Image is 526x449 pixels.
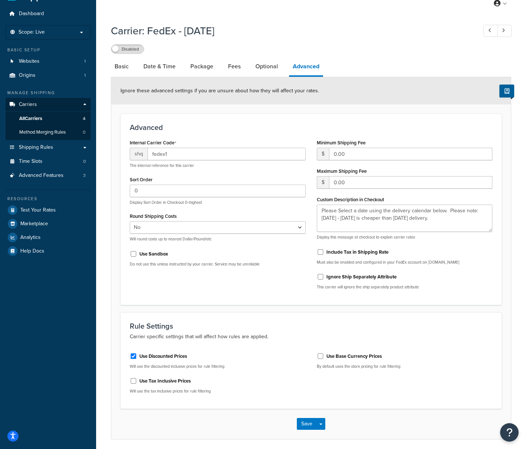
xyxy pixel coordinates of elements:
[139,251,168,257] label: Use Sandbox
[130,163,306,168] p: The internal reference for this carrier
[19,58,40,65] span: Websites
[6,203,91,217] a: Test Your Rates
[252,58,282,75] a: Optional
[6,112,91,126] a: AllCarriers4
[6,55,91,68] li: Websites
[121,87,319,95] span: Ignore these advanced settings if you are unsure about how they will affect your rates.
[483,25,498,37] a: Previous Record
[326,274,397,280] label: Ignore Ship Separately Attribute
[6,7,91,21] a: Dashboard
[6,169,91,182] a: Advanced Features3
[20,221,48,227] span: Marketplace
[130,200,306,205] p: Display Sort Order in Checkout 0=highest
[499,85,514,97] button: Show Help Docs
[326,353,382,360] label: Use Base Currency Prices
[130,148,147,160] span: shq
[130,322,492,330] h3: Rule Settings
[317,234,493,240] p: Display this message at checkout to explain carrier rates
[19,158,43,165] span: Time Slots
[130,236,306,242] p: Will round costs up to nearest Dollar/Pound/etc
[289,58,323,77] a: Advanced
[130,364,306,369] p: Will use the discounted inclusive prices for rule filtering
[130,140,176,146] label: Internal Carrier Code
[84,58,86,65] span: 1
[130,177,153,182] label: Sort Order
[19,144,53,151] span: Shipping Rules
[326,249,388,256] label: Include Tax in Shipping Rate
[84,72,86,79] span: 1
[130,332,492,341] p: Carrier specific settings that will affect how rules are applied.
[20,248,44,254] span: Help Docs
[6,98,91,112] a: Carriers
[317,140,366,145] label: Minimum Shipping Fee
[6,69,91,82] li: Origins
[6,141,91,154] a: Shipping Rules
[6,169,91,182] li: Advanced Features
[6,98,91,140] li: Carriers
[139,353,187,360] label: Use Discounted Prices
[317,364,493,369] p: By default uses the store pricing for rule filtering
[83,129,85,136] span: 0
[317,205,493,232] textarea: Please Select a date using the delivery calendar below. Please note: [DATE] - [DATE] is cheaper t...
[19,172,64,179] span: Advanced Features
[19,116,42,122] span: All Carriers
[139,378,191,384] label: Use Tax Inclusive Prices
[317,168,367,174] label: Maximum Shipping Fee
[111,45,144,54] label: Disabled
[6,217,91,230] a: Marketplace
[6,90,91,96] div: Manage Shipping
[6,196,91,202] div: Resources
[6,69,91,82] a: Origins1
[317,197,384,202] label: Custom Description in Checkout
[187,58,217,75] a: Package
[20,234,41,241] span: Analytics
[6,126,91,139] li: Method Merging Rules
[130,388,306,394] p: Will use the tax inclusive prices for rule filtering
[297,418,317,430] button: Save
[317,176,329,189] span: $
[6,47,91,53] div: Basic Setup
[6,155,91,168] li: Time Slots
[83,116,85,122] span: 4
[500,423,519,442] button: Open Resource Center
[111,58,132,75] a: Basic
[111,24,470,38] h1: Carrier: FedEx - [DATE]
[6,244,91,258] a: Help Docs
[130,213,177,219] label: Round Shipping Costs
[83,158,86,165] span: 0
[18,29,45,35] span: Scope: Live
[140,58,179,75] a: Date & Time
[6,155,91,168] a: Time Slots0
[317,284,493,290] p: This carrier will ignore the ship separately product attribute
[19,11,44,17] span: Dashboard
[19,72,35,79] span: Origins
[497,25,512,37] a: Next Record
[130,123,492,131] h3: Advanced
[224,58,244,75] a: Fees
[6,231,91,244] a: Analytics
[20,207,56,213] span: Test Your Rates
[130,261,306,267] p: Do not use this unless instructed by your carrier. Service may be unreliable
[19,129,66,136] span: Method Merging Rules
[19,102,37,108] span: Carriers
[317,148,329,160] span: $
[83,172,86,179] span: 3
[317,260,493,265] p: Must also be enabled and configured in your FedEx account on [DOMAIN_NAME]
[6,55,91,68] a: Websites1
[6,126,91,139] a: Method Merging Rules0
